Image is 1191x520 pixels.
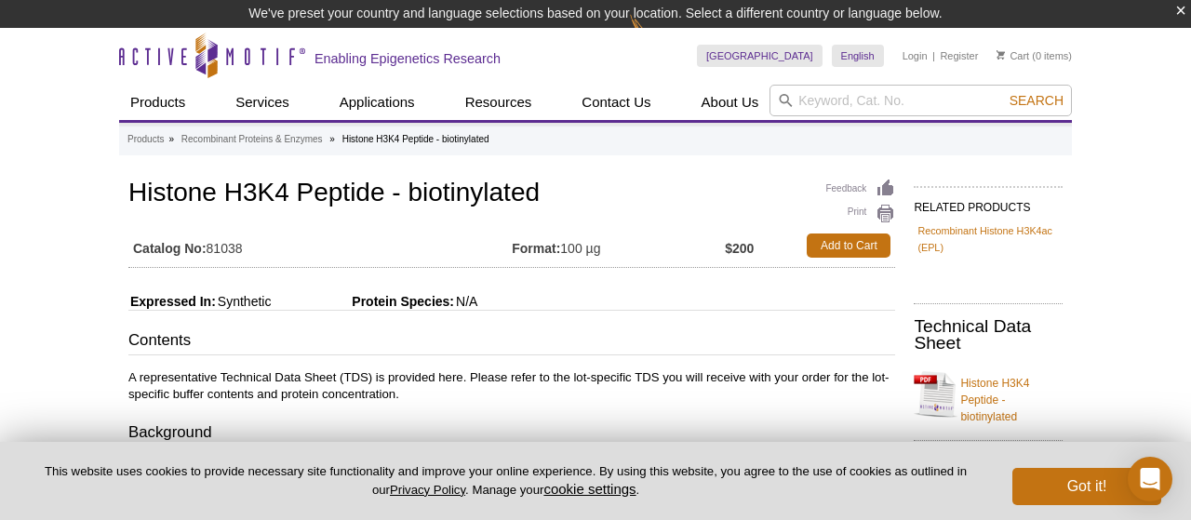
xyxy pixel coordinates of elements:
[997,49,1029,62] a: Cart
[127,131,164,148] a: Products
[512,240,560,257] strong: Format:
[390,483,465,497] a: Privacy Policy
[454,85,543,120] a: Resources
[932,45,935,67] li: |
[128,369,895,403] p: A representative Technical Data Sheet (TDS) is provided here. Please refer to the lot-specific TD...
[825,179,895,199] a: Feedback
[216,294,272,309] span: Synthetic
[917,222,1059,256] a: Recombinant Histone H3K4ac (EPL)
[769,85,1072,116] input: Keyword, Cat. No.
[314,50,501,67] h2: Enabling Epigenetics Research
[825,204,895,224] a: Print
[328,85,426,120] a: Applications
[133,240,207,257] strong: Catalog No:
[697,45,823,67] a: [GEOGRAPHIC_DATA]
[1010,93,1064,108] span: Search
[570,85,662,120] a: Contact Us
[224,85,301,120] a: Services
[1012,468,1161,505] button: Got it!
[914,186,1063,220] h2: RELATED PRODUCTS
[1128,457,1172,501] div: Open Intercom Messenger
[512,229,725,262] td: 100 µg
[329,134,335,144] li: »
[128,421,895,447] h3: Background
[997,45,1072,67] li: (0 items)
[630,14,679,58] img: Change Here
[168,134,174,144] li: »
[997,50,1005,60] img: Your Cart
[181,131,323,148] a: Recombinant Proteins & Enzymes
[119,85,196,120] a: Products
[1004,92,1069,109] button: Search
[128,294,216,309] span: Expressed In:
[454,294,477,309] span: N/A
[690,85,770,120] a: About Us
[342,134,489,144] li: Histone H3K4 Peptide - biotinylated
[914,318,1063,352] h2: Technical Data Sheet
[128,329,895,355] h3: Contents
[274,294,454,309] span: Protein Species:
[807,233,890,258] a: Add to Cart
[128,179,895,210] h1: Histone H3K4 Peptide - biotinylated
[30,463,982,499] p: This website uses cookies to provide necessary site functionality and improve your online experie...
[914,364,1063,425] a: Histone H3K4 Peptide - biotinylated
[940,49,978,62] a: Register
[832,45,884,67] a: English
[128,229,512,262] td: 81038
[543,481,636,497] button: cookie settings
[725,240,754,257] strong: $200
[903,49,928,62] a: Login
